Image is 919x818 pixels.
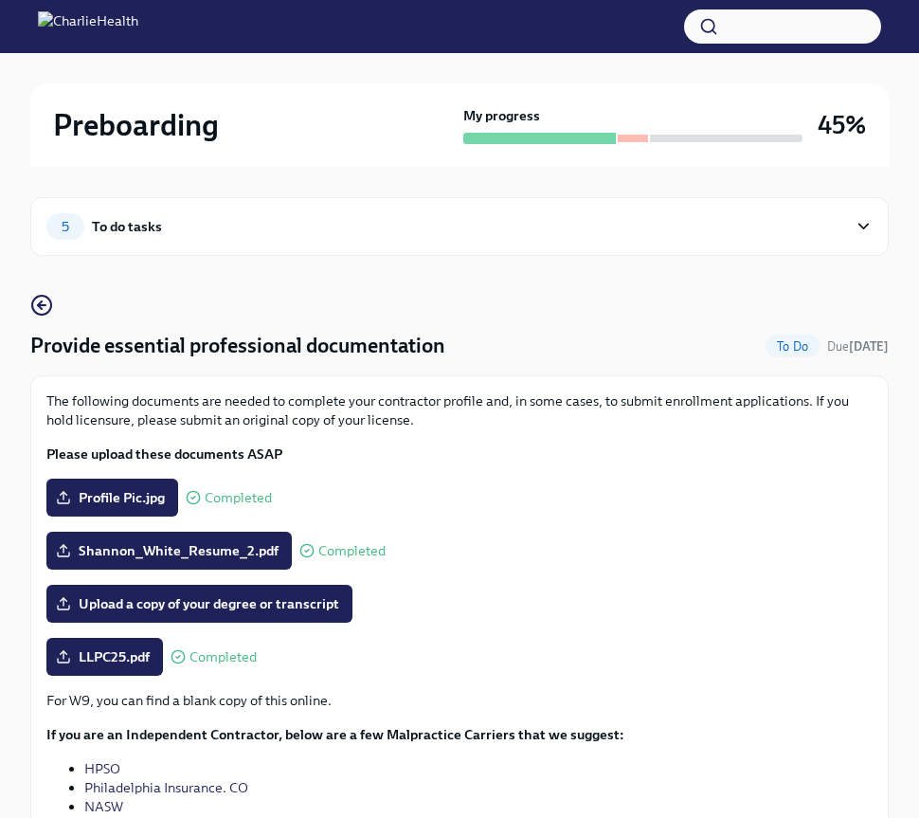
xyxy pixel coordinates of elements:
label: Shannon_White_Resume_2.pdf [46,532,292,570]
strong: If you are an Independent Contractor, below are a few Malpractice Carriers that we suggest: [46,726,624,743]
span: Due [827,339,889,354]
label: Upload a copy of your degree or transcript [46,585,352,623]
span: Completed [318,544,386,558]
h4: Provide essential professional documentation [30,332,445,360]
strong: Please upload these documents ASAP [46,445,282,463]
strong: My progress [463,106,540,125]
a: HPSO [84,760,120,777]
span: August 30th, 2025 09:00 [827,337,889,355]
a: NASW [84,798,123,815]
span: Completed [189,650,257,664]
a: Philadelphia Insurance. CO [84,779,248,796]
span: Profile Pic.jpg [60,488,165,507]
img: CharlieHealth [38,11,138,42]
div: To do tasks [92,216,162,237]
label: LLPC25.pdf [46,638,163,676]
span: Completed [205,491,272,505]
span: To Do [766,339,820,354]
span: LLPC25.pdf [60,647,150,666]
h3: 45% [818,108,866,142]
span: Shannon_White_Resume_2.pdf [60,541,279,560]
strong: [DATE] [849,339,889,354]
p: The following documents are needed to complete your contractor profile and, in some cases, to sub... [46,391,873,429]
p: For W9, you can find a blank copy of this online. [46,691,873,710]
span: 5 [50,220,81,234]
h2: Preboarding [53,106,219,144]
span: Upload a copy of your degree or transcript [60,594,339,613]
label: Profile Pic.jpg [46,479,178,517]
